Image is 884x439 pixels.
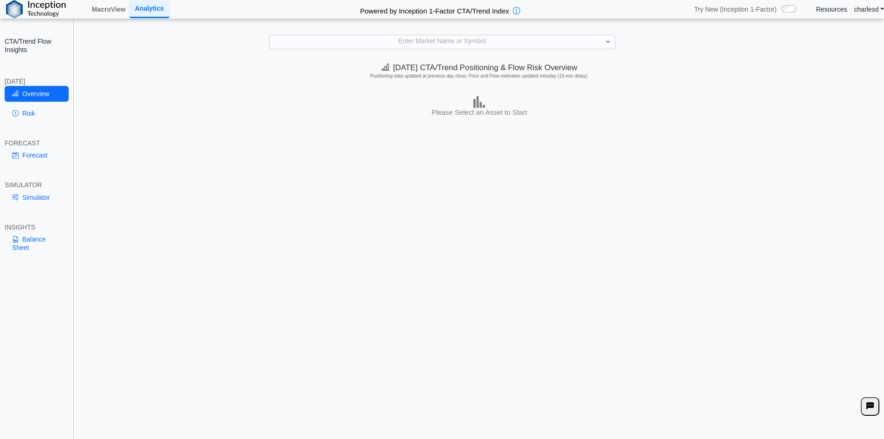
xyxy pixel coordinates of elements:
[5,86,69,102] a: Overview
[5,139,69,147] div: FORECAST
[854,5,884,13] a: charlesd
[381,63,577,72] span: [DATE] CTA/Trend Positioning & Flow Risk Overview
[694,5,777,13] span: Try New (Inception 1-Factor)
[5,105,69,121] a: Risk
[5,147,69,163] a: Forecast
[129,0,169,18] a: Analytics
[5,223,69,231] div: INSIGHTS
[5,190,69,205] a: Simulator
[77,108,882,117] h3: Please Select an Asset to Start
[473,96,485,108] img: bar-chart.png
[5,37,69,54] h2: CTA/Trend Flow Insights
[78,73,880,79] h5: Positioning data updated at previous day close; Price and Flow estimates updated intraday (15-min...
[5,181,69,189] div: SIMULATOR
[816,5,847,13] a: Resources
[88,1,129,17] a: MacroView
[270,35,615,48] div: Enter Market Name or Symbol
[5,231,69,256] a: Balance Sheet
[356,3,513,16] h2: Powered by Inception 1-Factor CTA/Trend Index
[5,77,69,85] div: [DATE]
